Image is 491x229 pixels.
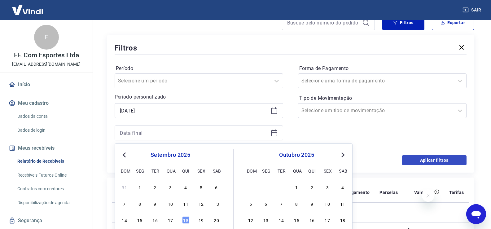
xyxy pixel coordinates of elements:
button: Sair [461,4,484,16]
div: qui [308,167,316,174]
h5: Filtros [115,43,138,53]
button: Previous Month [121,151,128,159]
div: Choose terça-feira, 7 de outubro de 2025 [278,200,285,207]
div: Choose sexta-feira, 12 de setembro de 2025 [197,200,205,207]
div: sab [339,167,346,174]
p: Valor Líq. [414,189,434,196]
div: Choose domingo, 7 de setembro de 2025 [121,200,128,207]
label: Forma de Pagamento [299,65,465,72]
div: Choose sexta-feira, 19 de setembro de 2025 [197,216,205,224]
div: sab [213,167,220,174]
iframe: Fechar mensagem [422,189,434,202]
div: Choose sábado, 4 de outubro de 2025 [339,183,346,191]
div: Choose terça-feira, 2 de setembro de 2025 [151,183,159,191]
button: Meus recebíveis [7,141,85,155]
div: seg [136,167,143,174]
input: Data inicial [120,106,268,115]
div: Choose quarta-feira, 10 de setembro de 2025 [167,200,174,207]
p: Pagamento [346,189,370,196]
div: Choose quarta-feira, 17 de setembro de 2025 [167,216,174,224]
div: Choose quinta-feira, 18 de setembro de 2025 [182,216,190,224]
div: outubro 2025 [246,151,347,159]
div: F [34,25,59,50]
div: seg [262,167,270,174]
a: Segurança [7,214,85,227]
div: Choose sexta-feira, 17 de outubro de 2025 [324,216,331,224]
div: Choose segunda-feira, 15 de setembro de 2025 [136,216,143,224]
div: Choose sexta-feira, 10 de outubro de 2025 [324,200,331,207]
div: Choose quarta-feira, 15 de outubro de 2025 [293,216,300,224]
div: ter [278,167,285,174]
div: dom [121,167,128,174]
div: Choose segunda-feira, 29 de setembro de 2025 [262,183,270,191]
div: Choose quinta-feira, 2 de outubro de 2025 [308,183,316,191]
div: Choose domingo, 31 de agosto de 2025 [121,183,128,191]
p: Parcelas [379,189,398,196]
div: Choose segunda-feira, 8 de setembro de 2025 [136,200,143,207]
input: Data final [120,128,268,138]
span: Olá! Precisa de ajuda? [4,4,52,9]
div: Choose terça-feira, 14 de outubro de 2025 [278,216,285,224]
button: Meu cadastro [7,96,85,110]
div: Choose terça-feira, 30 de setembro de 2025 [278,183,285,191]
div: qua [293,167,300,174]
iframe: Botão para abrir a janela de mensagens [466,204,486,224]
div: Choose quinta-feira, 11 de setembro de 2025 [182,200,190,207]
label: Tipo de Movimentação [299,95,465,102]
div: Choose terça-feira, 16 de setembro de 2025 [151,216,159,224]
a: Dados de login [15,124,85,137]
div: Choose quinta-feira, 16 de outubro de 2025 [308,216,316,224]
button: Next Month [339,151,347,159]
div: Choose sábado, 20 de setembro de 2025 [213,216,220,224]
div: Choose segunda-feira, 1 de setembro de 2025 [136,183,143,191]
input: Busque pelo número do pedido [287,18,360,27]
button: Exportar [432,15,474,30]
div: Choose quarta-feira, 3 de setembro de 2025 [167,183,174,191]
div: ter [151,167,159,174]
div: Choose sexta-feira, 5 de setembro de 2025 [197,183,205,191]
a: Recebíveis Futuros Online [15,169,85,182]
p: Período personalizado [115,93,283,101]
a: Disponibilização de agenda [15,196,85,209]
a: Relatório de Recebíveis [15,155,85,168]
a: Contratos com credores [15,183,85,195]
div: Choose quinta-feira, 4 de setembro de 2025 [182,183,190,191]
div: Choose segunda-feira, 6 de outubro de 2025 [262,200,270,207]
img: Vindi [7,0,48,19]
a: Dados da conta [15,110,85,123]
div: setembro 2025 [120,151,221,159]
div: sex [197,167,205,174]
p: FF. Com Esportes Ltda [14,52,79,59]
div: Choose quarta-feira, 1 de outubro de 2025 [293,183,300,191]
div: Choose domingo, 12 de outubro de 2025 [247,216,254,224]
a: Início [7,78,85,91]
div: Choose domingo, 14 de setembro de 2025 [121,216,128,224]
div: Choose domingo, 28 de setembro de 2025 [247,183,254,191]
div: Choose sábado, 13 de setembro de 2025 [213,200,220,207]
div: Choose quinta-feira, 9 de outubro de 2025 [308,200,316,207]
div: Choose sábado, 6 de setembro de 2025 [213,183,220,191]
button: Filtros [382,15,424,30]
label: Período [116,65,282,72]
div: dom [247,167,254,174]
div: Choose segunda-feira, 13 de outubro de 2025 [262,216,270,224]
button: Aplicar filtros [402,155,467,165]
div: Choose sábado, 11 de outubro de 2025 [339,200,346,207]
div: Choose quarta-feira, 8 de outubro de 2025 [293,200,300,207]
div: Choose terça-feira, 9 de setembro de 2025 [151,200,159,207]
div: sex [324,167,331,174]
p: [EMAIL_ADDRESS][DOMAIN_NAME] [12,61,81,68]
div: qua [167,167,174,174]
div: qui [182,167,190,174]
div: Choose sexta-feira, 3 de outubro de 2025 [324,183,331,191]
div: Choose sábado, 18 de outubro de 2025 [339,216,346,224]
div: Choose domingo, 5 de outubro de 2025 [247,200,254,207]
